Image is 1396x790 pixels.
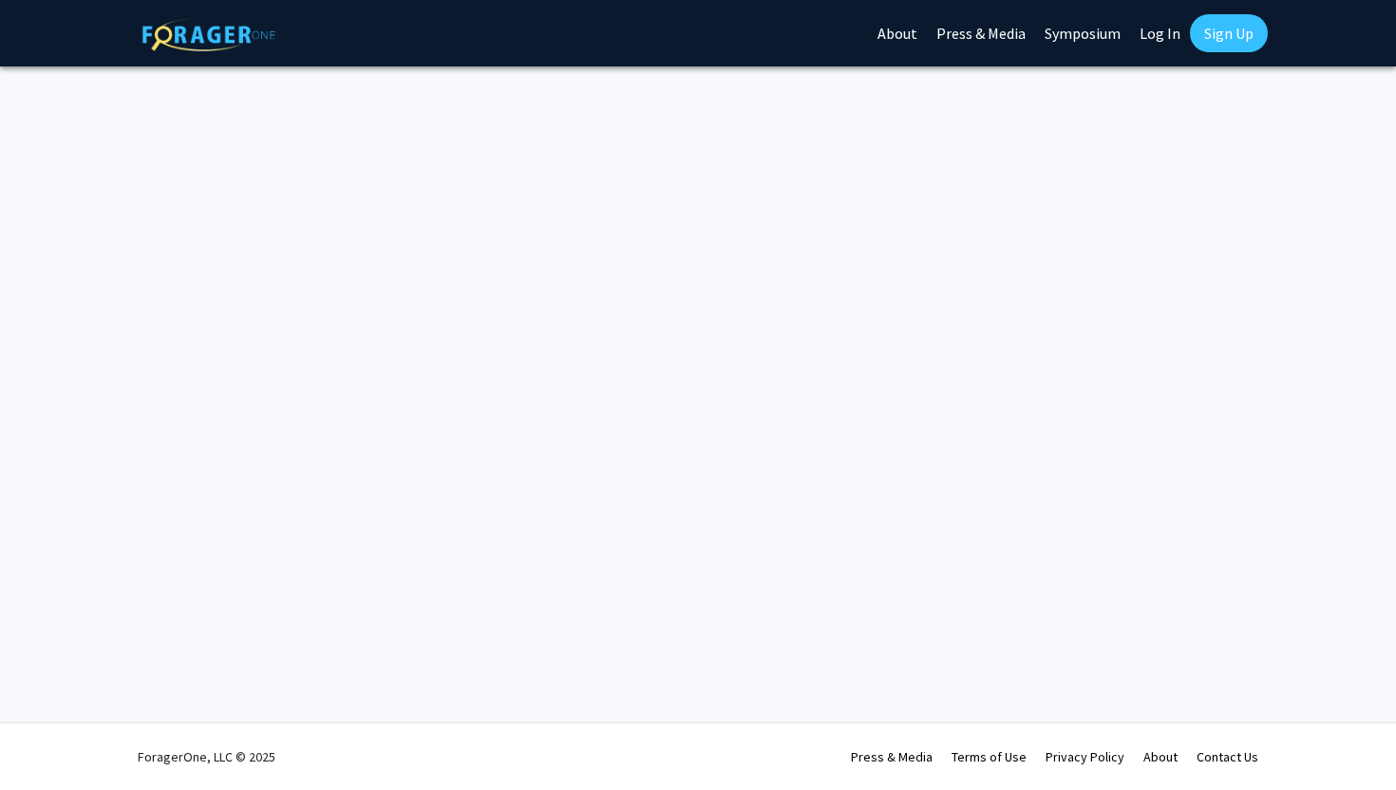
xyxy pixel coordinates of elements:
a: Contact Us [1197,748,1258,765]
a: Terms of Use [952,748,1027,765]
a: About [1143,748,1178,765]
a: Sign Up [1190,14,1268,52]
div: ForagerOne, LLC © 2025 [138,724,275,790]
a: Privacy Policy [1046,748,1124,765]
img: ForagerOne Logo [142,18,275,51]
a: Press & Media [851,748,933,765]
